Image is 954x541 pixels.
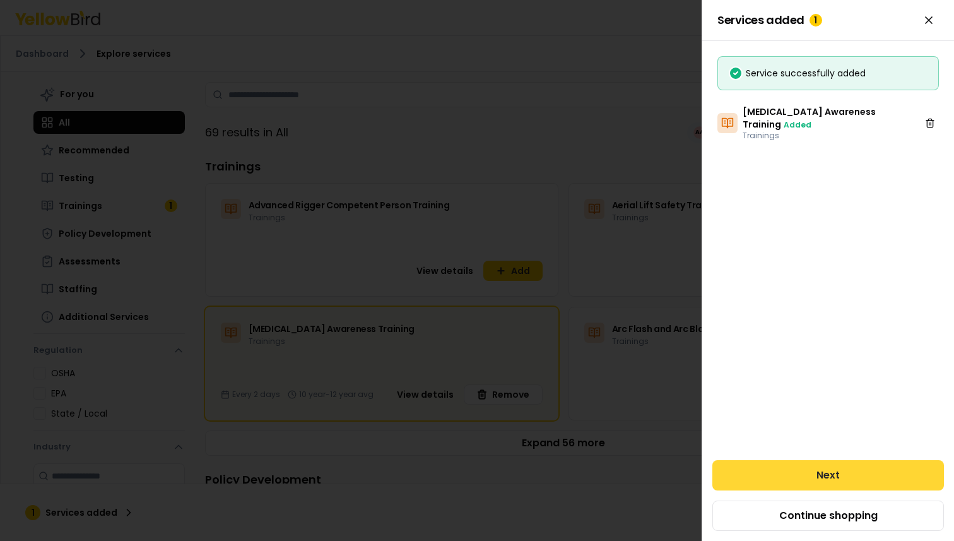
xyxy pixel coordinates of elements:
[712,501,944,531] button: Continue shopping
[717,14,822,27] span: Services added
[919,10,939,30] button: Close
[810,14,822,27] div: 1
[743,105,916,131] h3: [MEDICAL_DATA] Awareness Training
[712,460,944,490] button: Next
[784,119,811,130] span: Added
[728,67,928,80] div: Service successfully added
[743,131,916,141] p: Trainings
